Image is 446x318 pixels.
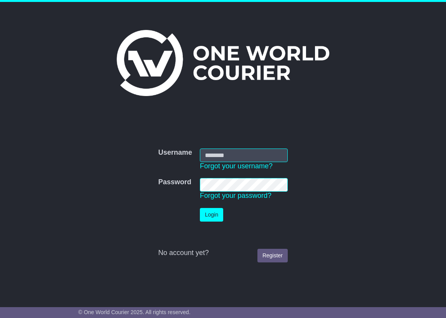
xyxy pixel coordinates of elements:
div: No account yet? [158,249,288,257]
label: Username [158,149,192,157]
span: © One World Courier 2025. All rights reserved. [78,309,191,315]
a: Forgot your password? [200,192,271,199]
button: Login [200,208,223,222]
img: One World [117,30,329,96]
label: Password [158,178,191,187]
a: Register [257,249,288,262]
a: Forgot your username? [200,162,273,170]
